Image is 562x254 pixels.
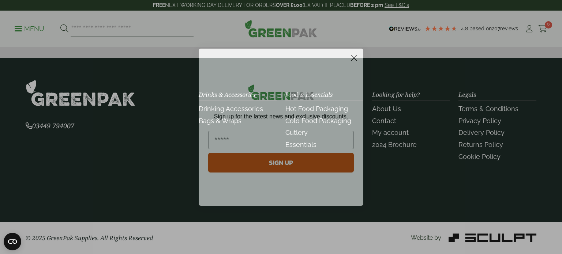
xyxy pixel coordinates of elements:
[214,113,348,120] span: Sign up for the latest news and exclusive discounts.
[208,81,354,106] img: greenpak_logo
[208,131,354,149] input: Email
[4,233,21,250] button: Open CMP widget
[208,153,354,173] button: SIGN UP
[348,52,360,64] button: Close dialog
